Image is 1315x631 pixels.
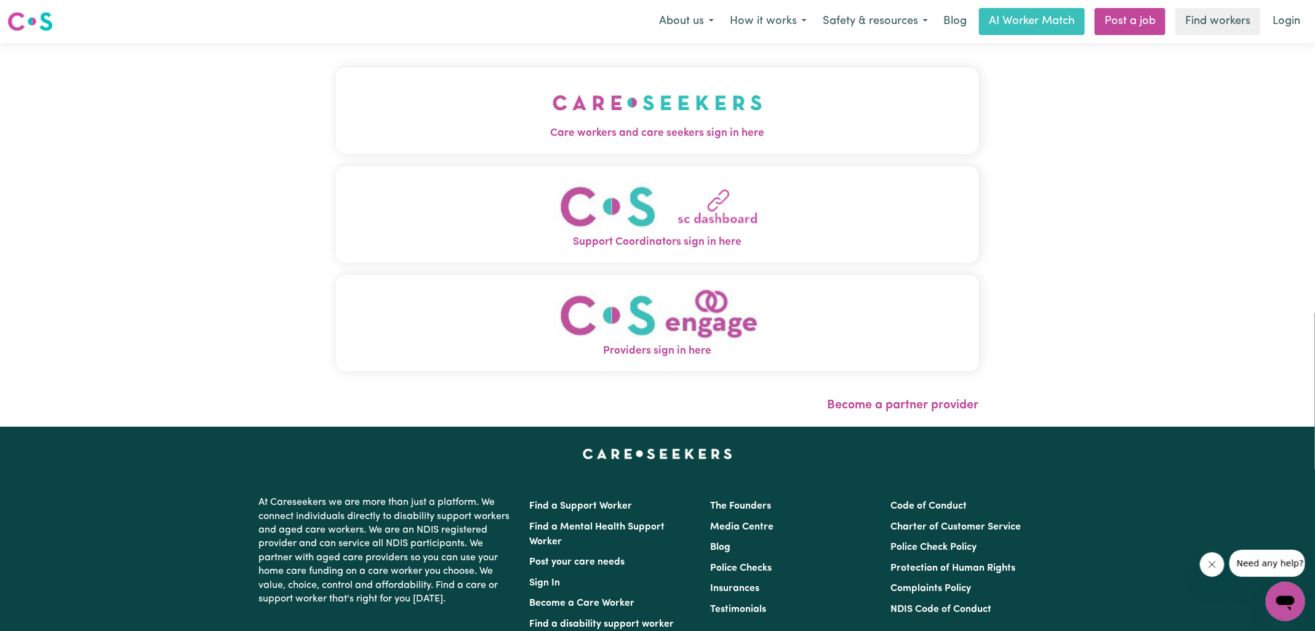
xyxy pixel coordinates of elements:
a: Sign In [530,578,561,588]
iframe: Button to launch messaging window [1266,582,1305,621]
a: Charter of Customer Service [890,522,1021,532]
a: Careseekers logo [7,7,53,36]
a: Post your care needs [530,557,625,567]
button: How it works [722,9,815,34]
a: Police Checks [710,563,772,573]
a: Become a partner provider [828,399,979,411]
a: Post a job [1095,8,1165,35]
iframe: Close message [1200,552,1225,577]
a: Find a disability support worker [530,619,674,629]
button: Safety & resources [815,9,936,34]
button: About us [651,9,722,34]
button: Providers sign in here [336,275,979,371]
a: Login [1265,8,1308,35]
a: Blog [936,8,974,35]
a: Protection of Human Rights [890,563,1015,573]
a: Find a Mental Health Support Worker [530,522,665,547]
iframe: Message from company [1229,550,1305,577]
button: Support Coordinators sign in here [336,166,979,263]
a: NDIS Code of Conduct [890,605,991,614]
a: Police Check Policy [890,542,977,552]
a: Become a Care Worker [530,598,635,608]
span: Providers sign in here [336,343,979,359]
a: Complaints Policy [890,584,971,593]
span: Support Coordinators sign in here [336,234,979,250]
a: AI Worker Match [979,8,1085,35]
a: Blog [710,542,730,552]
a: Testimonials [710,605,766,614]
a: Media Centre [710,522,773,532]
a: Careseekers home page [583,449,732,459]
a: The Founders [710,501,771,511]
button: Care workers and care seekers sign in here [336,68,979,154]
img: Careseekers logo [7,10,53,33]
a: Code of Conduct [890,501,967,511]
a: Find workers [1175,8,1260,35]
p: At Careseekers we are more than just a platform. We connect individuals directly to disability su... [259,491,515,611]
span: Care workers and care seekers sign in here [336,125,979,141]
a: Insurances [710,584,759,593]
a: Find a Support Worker [530,501,633,511]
